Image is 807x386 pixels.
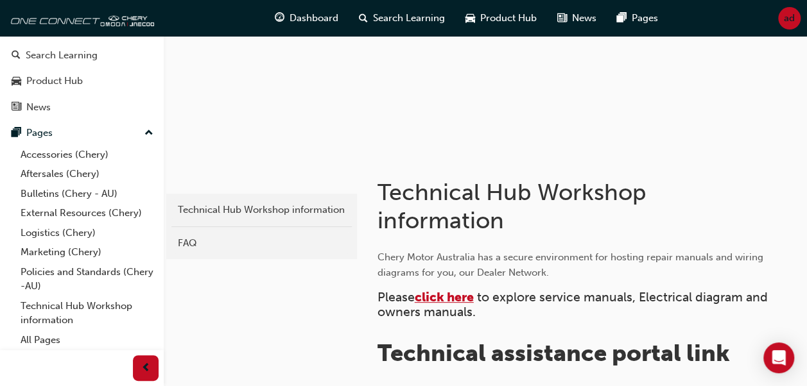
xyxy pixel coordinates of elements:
[547,5,607,31] a: news-iconNews
[632,11,658,26] span: Pages
[15,296,159,330] a: Technical Hub Workshop information
[15,242,159,262] a: Marketing (Chery)
[178,203,345,217] div: Technical Hub Workshop information
[12,50,21,62] span: search-icon
[26,48,98,63] div: Search Learning
[5,96,159,119] a: News
[26,100,51,115] div: News
[12,102,21,113] span: news-icon
[5,121,159,145] button: Pages
[15,184,159,204] a: Bulletins (Chery - AU)
[5,44,159,67] a: Search Learning
[377,251,766,278] span: Chery Motor Australia has a secure environment for hosting repair manuals and wiring diagrams for...
[171,199,352,221] a: Technical Hub Workshop information
[480,11,537,26] span: Product Hub
[455,5,547,31] a: car-iconProduct Hub
[763,342,794,373] div: Open Intercom Messenger
[178,236,345,251] div: FAQ
[784,11,795,26] span: ad
[359,10,368,26] span: search-icon
[15,223,159,243] a: Logistics (Chery)
[12,128,21,139] span: pages-icon
[6,5,154,31] img: oneconnect
[415,290,474,305] a: click here
[377,178,709,234] h1: Technical Hub Workshop information
[141,360,151,376] span: prev-icon
[377,290,771,319] span: to explore service manuals, Electrical diagram and owners manuals.
[15,164,159,184] a: Aftersales (Chery)
[778,7,801,29] button: ad
[15,262,159,296] a: Policies and Standards (Chery -AU)
[5,69,159,93] a: Product Hub
[275,10,284,26] span: guage-icon
[377,290,415,305] span: Please
[377,339,730,367] span: Technical assistance portal link
[26,74,83,88] div: Product Hub
[12,76,21,87] span: car-icon
[607,5,668,31] a: pages-iconPages
[15,330,159,350] a: All Pages
[572,11,596,26] span: News
[617,10,627,26] span: pages-icon
[265,5,349,31] a: guage-iconDashboard
[557,10,567,26] span: news-icon
[144,125,153,142] span: up-icon
[15,203,159,223] a: External Resources (Chery)
[171,232,352,255] a: FAQ
[349,5,455,31] a: search-iconSearch Learning
[465,10,475,26] span: car-icon
[15,145,159,165] a: Accessories (Chery)
[290,11,338,26] span: Dashboard
[373,11,445,26] span: Search Learning
[26,126,53,140] div: Pages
